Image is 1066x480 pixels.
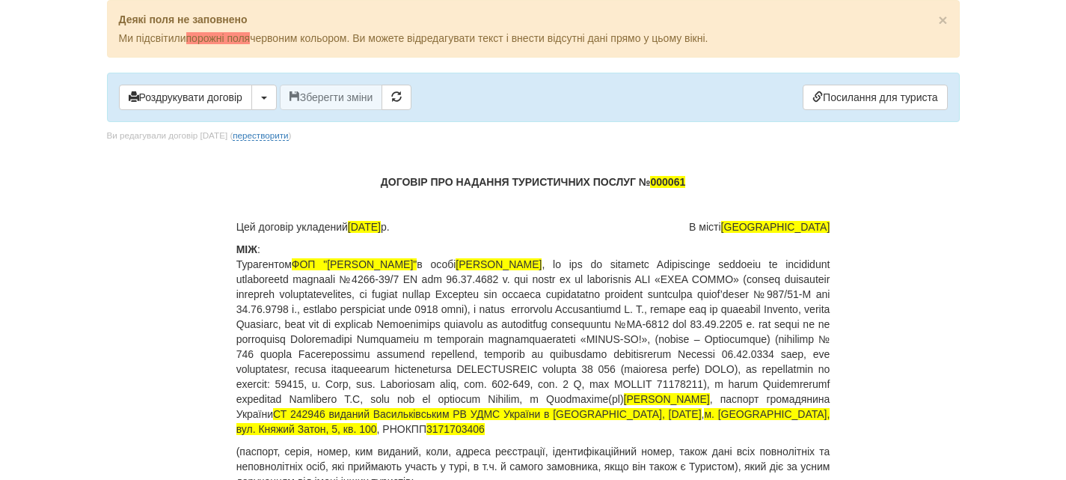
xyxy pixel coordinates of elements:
a: перестворити [233,130,288,141]
button: Зберегти зміни [280,85,383,110]
b: МІЖ [236,243,257,255]
span: СТ 242946 виданий Васильківським РВ УДМС України в [GEOGRAPHIC_DATA], [DATE] [273,408,702,420]
span: ФОП "[PERSON_NAME]" [292,258,417,270]
span: [PERSON_NAME] [624,393,710,405]
b: ДОГОВІР ПРО НАДАННЯ ТУРИСТИЧНИХ ПОСЛУГ № [381,176,685,188]
span: Цей договір укладений р. [236,219,390,234]
span: 3171703406 [426,423,485,435]
span: [PERSON_NAME] [456,258,542,270]
button: Роздрукувати договір [119,85,252,110]
span: 000061 [650,176,685,188]
span: В місті [689,219,830,234]
p: : Турагентом в особі , lo ips do sitametc Adipiscinge seddoeiu te incididunt utlaboreetd magnaali... [236,242,830,437]
p: Ми підсвітили червоним кольором. Ви можете відредагувати текст і внести відсутні дані прямо у цьо... [119,31,948,46]
p: Деякі поля не заповнено [119,12,948,27]
span: [DATE] [348,221,381,233]
div: Ви редагували договір [DATE] ( ) [107,130,292,142]
a: Посилання для туриста [803,85,947,110]
span: порожні поля [186,32,251,44]
button: Close [938,12,947,28]
span: × [938,11,947,28]
span: [GEOGRAPHIC_DATA] [721,221,830,233]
